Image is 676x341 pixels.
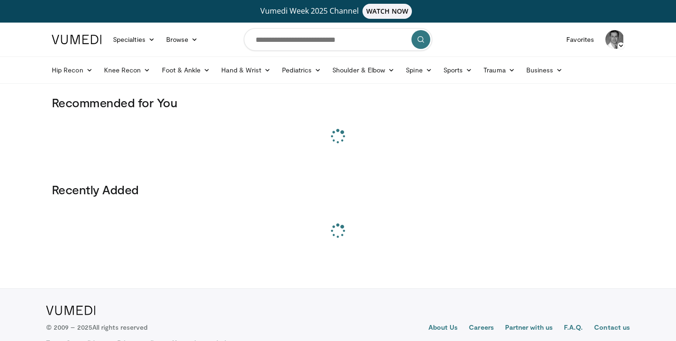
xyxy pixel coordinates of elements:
[46,323,147,332] p: © 2009 – 2025
[46,61,98,79] a: Hip Recon
[107,30,161,49] a: Specialties
[469,323,494,334] a: Careers
[478,61,521,79] a: Trauma
[521,61,569,79] a: Business
[244,28,432,51] input: Search topics, interventions
[92,323,147,331] span: All rights reserved
[327,61,400,79] a: Shoulder & Elbow
[400,61,437,79] a: Spine
[53,4,623,19] a: Vumedi Week 2025 ChannelWATCH NOW
[52,35,102,44] img: VuMedi Logo
[362,4,412,19] span: WATCH NOW
[276,61,327,79] a: Pediatrics
[161,30,204,49] a: Browse
[605,30,624,49] img: Avatar
[594,323,630,334] a: Contact us
[564,323,583,334] a: F.A.Q.
[561,30,600,49] a: Favorites
[52,95,624,110] h3: Recommended for You
[438,61,478,79] a: Sports
[505,323,553,334] a: Partner with us
[216,61,276,79] a: Hand & Wrist
[52,182,624,197] h3: Recently Added
[156,61,216,79] a: Foot & Ankle
[98,61,156,79] a: Knee Recon
[428,323,458,334] a: About Us
[46,306,96,315] img: VuMedi Logo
